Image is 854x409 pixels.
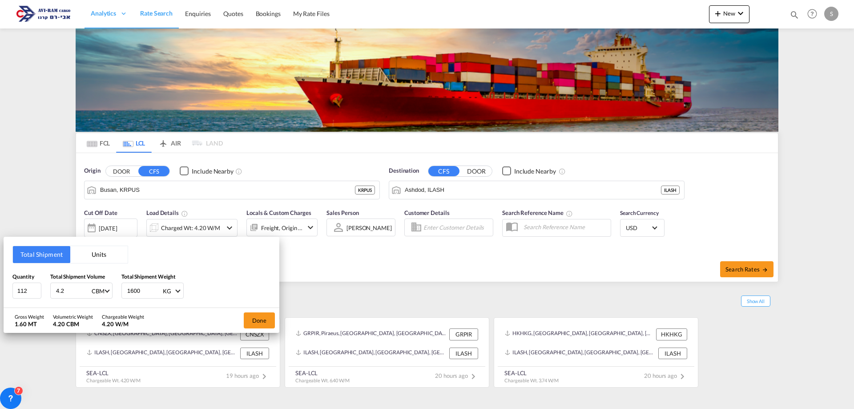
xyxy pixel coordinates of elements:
div: 1.60 MT [15,320,44,328]
iframe: Chat [7,362,38,396]
div: Volumetric Weight [53,313,93,320]
input: Qty [12,283,41,299]
button: Done [244,312,275,328]
div: 4.20 W/M [102,320,144,328]
input: Enter weight [126,283,162,298]
div: Gross Weight [15,313,44,320]
div: CBM [92,288,105,295]
div: 4.20 CBM [53,320,93,328]
span: Quantity [12,273,34,280]
button: Units [70,246,128,263]
span: Total Shipment Weight [121,273,176,280]
div: Chargeable Weight [102,313,144,320]
span: Total Shipment Volume [50,273,105,280]
div: KG [163,288,171,295]
button: Total Shipment [13,246,70,263]
input: Enter volume [55,283,91,298]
